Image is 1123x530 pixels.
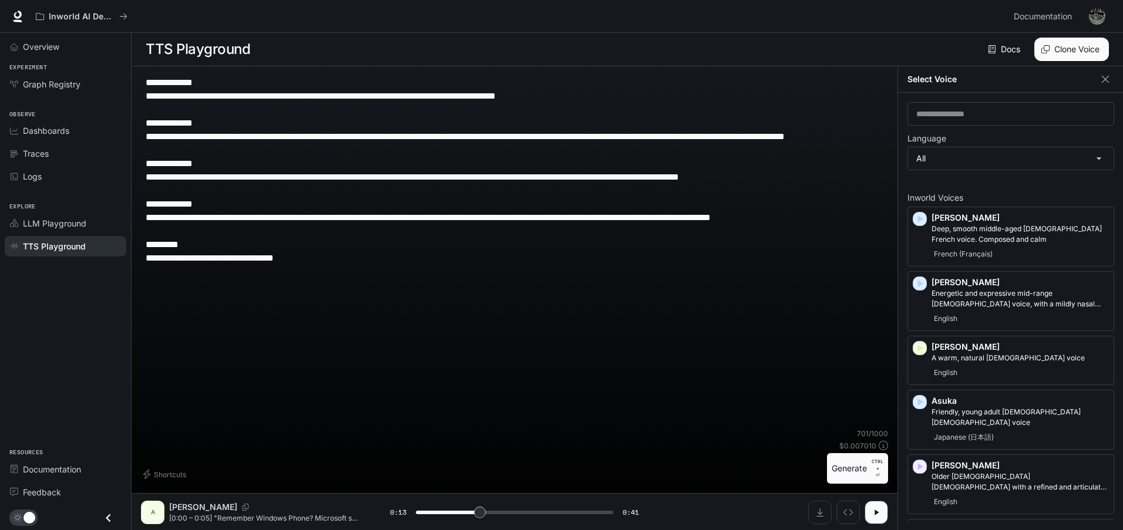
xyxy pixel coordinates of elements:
button: Clone Voice [1034,38,1109,61]
button: Shortcuts [141,465,191,484]
a: Traces [5,143,126,164]
button: Copy Voice ID [237,504,254,511]
a: Logs [5,166,126,187]
a: Documentation [1009,5,1081,28]
a: Feedback [5,482,126,502]
a: Dashboards [5,120,126,141]
span: Logs [23,170,42,183]
p: A warm, natural female voice [932,353,1109,363]
a: TTS Playground [5,236,126,256]
p: Inworld Voices [907,194,1114,202]
span: English [932,366,960,380]
span: Documentation [23,463,81,475]
p: Energetic and expressive mid-range male voice, with a mildly nasal quality [932,288,1109,309]
button: Close drawer [95,506,122,530]
a: LLM Playground [5,213,126,234]
span: LLM Playground [23,217,86,229]
p: $ 0.007010 [839,441,876,451]
p: Language [907,134,946,143]
span: Traces [23,147,49,160]
p: Asuka [932,395,1109,407]
p: Deep, smooth middle-aged male French voice. Composed and calm [932,224,1109,245]
p: Inworld AI Demos [49,12,115,22]
div: A [143,503,162,522]
p: CTRL + [872,458,883,472]
span: Dashboards [23,124,69,137]
button: All workspaces [31,5,133,28]
a: Overview [5,36,126,57]
span: Documentation [1014,9,1072,24]
p: [PERSON_NAME] [169,501,237,513]
p: [PERSON_NAME] [932,212,1109,224]
span: Feedback [23,486,61,498]
button: Inspect [836,501,860,524]
p: [0:00 – 0:05] "Remember Windows Phone? Microsoft said it would change smartphones forever… and th... [169,513,362,523]
h1: TTS Playground [146,38,250,61]
p: 701 / 1000 [857,428,888,438]
a: Documentation [5,459,126,480]
p: [PERSON_NAME] [932,276,1109,288]
img: User avatar [1089,8,1105,25]
button: User avatar [1085,5,1109,28]
span: TTS Playground [23,240,86,252]
span: Dark mode toggle [23,511,35,524]
span: 0:41 [623,507,639,518]
div: All [908,147,1114,170]
button: GenerateCTRL +⏎ [827,453,888,484]
span: 0:13 [390,507,406,518]
a: Docs [986,38,1025,61]
p: [PERSON_NAME] [932,341,1109,353]
p: [PERSON_NAME] [932,460,1109,471]
button: Download audio [808,501,832,524]
span: Overview [23,40,59,53]
a: Graph Registry [5,74,126,94]
span: English [932,312,960,326]
p: Friendly, young adult Japanese female voice [932,407,1109,428]
span: Japanese (日本語) [932,430,996,444]
p: ⏎ [872,458,883,479]
span: English [932,495,960,509]
span: French (Français) [932,247,995,261]
span: Graph Registry [23,78,80,90]
p: Older British male with a refined and articulate voice [932,471,1109,492]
